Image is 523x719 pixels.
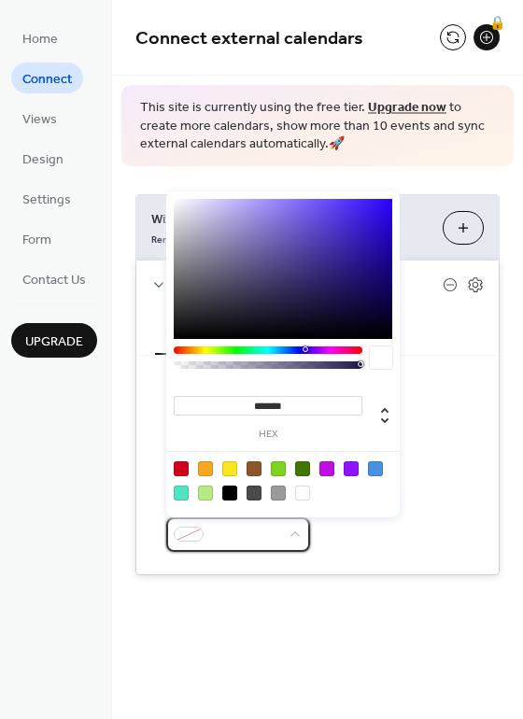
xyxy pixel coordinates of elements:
[271,486,286,500] div: #9B9B9B
[151,209,428,229] span: Wix Events
[11,323,97,358] button: Upgrade
[247,486,261,500] div: #4A4A4A
[22,150,64,170] span: Design
[174,486,189,500] div: #50E3C2
[155,310,226,355] button: Settings
[198,486,213,500] div: #B8E986
[295,461,310,476] div: #417505
[174,430,362,440] label: hex
[22,271,86,290] span: Contact Us
[319,461,334,476] div: #BD10E0
[222,486,237,500] div: #000000
[135,21,363,57] span: Connect external calendars
[11,143,75,174] a: Design
[174,461,189,476] div: #D0021B
[247,461,261,476] div: #8B572A
[11,263,97,294] a: Contact Us
[11,183,82,214] a: Settings
[22,231,51,250] span: Form
[151,233,188,246] span: Remove
[368,95,446,120] a: Upgrade now
[22,110,57,130] span: Views
[222,461,237,476] div: #F8E71C
[11,103,68,134] a: Views
[344,461,359,476] div: #9013FE
[11,22,69,53] a: Home
[368,461,383,476] div: #4A90E2
[25,332,83,352] span: Upgrade
[11,63,83,93] a: Connect
[22,190,71,210] span: Settings
[22,70,72,90] span: Connect
[295,486,310,500] div: #FFFFFF
[271,461,286,476] div: #7ED321
[11,223,63,254] a: Form
[140,99,495,154] span: This site is currently using the free tier. to create more calendars, show more than 10 events an...
[198,461,213,476] div: #F5A623
[22,30,58,49] span: Home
